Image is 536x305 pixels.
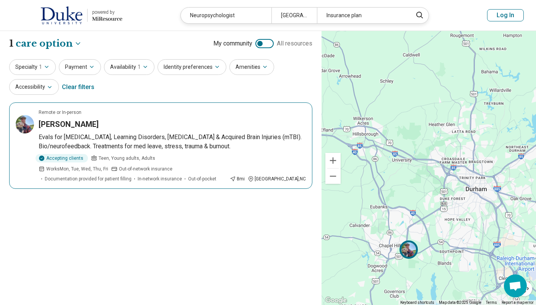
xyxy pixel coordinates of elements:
[99,155,155,162] span: Teen, Young adults, Adults
[36,154,88,162] div: Accepting clients
[62,78,94,96] div: Clear filters
[504,274,527,297] div: Open chat
[59,59,101,75] button: Payment
[16,37,73,50] span: care option
[230,175,245,182] div: 8 mi
[439,300,481,305] span: Map data ©2025 Google
[16,37,82,50] button: Care options
[138,63,141,71] span: 1
[502,300,534,305] a: Report a map error
[325,169,341,184] button: Zoom out
[104,59,154,75] button: Availability1
[229,59,274,75] button: Amenities
[39,63,42,71] span: 1
[9,79,59,95] button: Accessibility
[181,8,271,23] div: Neuropsychologist
[9,37,82,50] h1: 1
[325,153,341,168] button: Zoom in
[39,109,81,116] p: Remote or In-person
[41,6,83,24] img: Duke University
[158,59,226,75] button: Identity preferences
[188,175,216,182] span: Out-of-pocket
[92,9,122,16] div: powered by
[271,8,317,23] div: [GEOGRAPHIC_DATA]
[277,39,312,48] span: All resources
[46,165,108,172] span: Works Mon, Tue, Wed, Thu, Fri
[12,6,122,24] a: Duke Universitypowered by
[138,175,182,182] span: In-network insurance
[39,133,306,151] p: Evals for [MEDICAL_DATA], Learning Disorders, [MEDICAL_DATA] & Acquired Brain Injuries (mTBI). Bi...
[39,119,99,130] h3: [PERSON_NAME]
[45,175,132,182] span: Documentation provided for patient filling
[9,59,56,75] button: Specialty1
[487,9,524,21] button: Log In
[213,39,252,48] span: My community
[248,175,306,182] div: [GEOGRAPHIC_DATA] , NC
[317,8,408,23] div: Insurance plan
[486,300,497,305] a: Terms (opens in new tab)
[119,165,172,172] span: Out-of-network insurance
